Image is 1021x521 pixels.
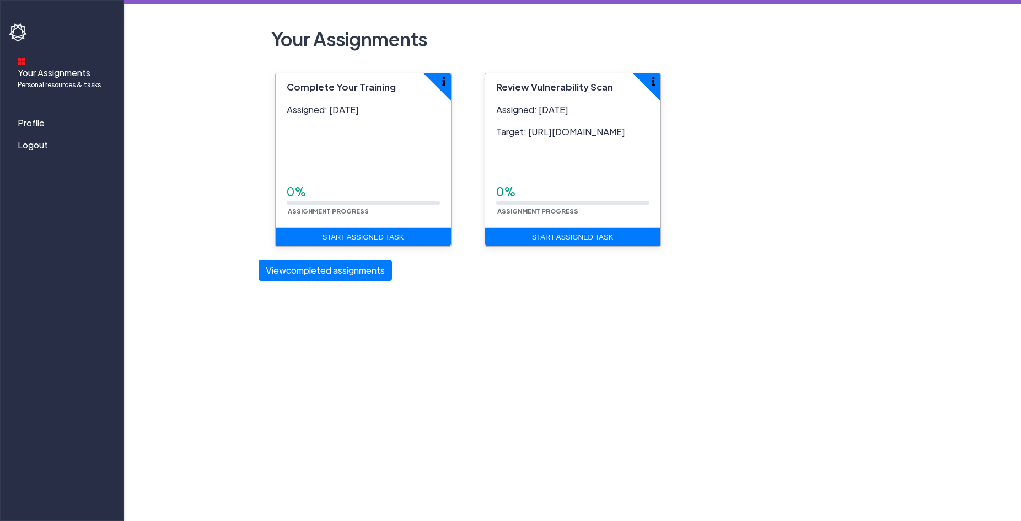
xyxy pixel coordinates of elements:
[652,77,655,86] img: info-icon.svg
[496,183,649,201] div: 0%
[287,103,440,116] p: Assigned: [DATE]
[496,81,613,93] span: Review Vulnerability Scan
[18,79,101,89] span: Personal resources & tasks
[496,207,579,215] small: Assignment Progress
[9,134,119,156] a: Logout
[259,260,392,281] button: Viewcompleted assignments
[18,66,101,89] span: Your Assignments
[287,81,396,93] span: Complete Your Training
[287,207,370,215] small: Assignment Progress
[287,183,440,201] div: 0%
[496,103,649,116] p: Assigned: [DATE]
[9,50,119,94] a: Your AssignmentsPersonal resources & tasks
[9,23,29,42] img: havoc-shield-logo-white.png
[496,125,649,139] p: https://v3.rivs.com/
[442,77,445,86] img: info-icon.svg
[9,112,119,134] a: Profile
[267,22,879,55] h2: Your Assignments
[18,57,25,65] img: dashboard-icon.svg
[18,116,45,130] span: Profile
[276,228,451,247] a: Start Assigned Task
[18,139,48,152] span: Logout
[485,228,660,247] a: Start Assigned Task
